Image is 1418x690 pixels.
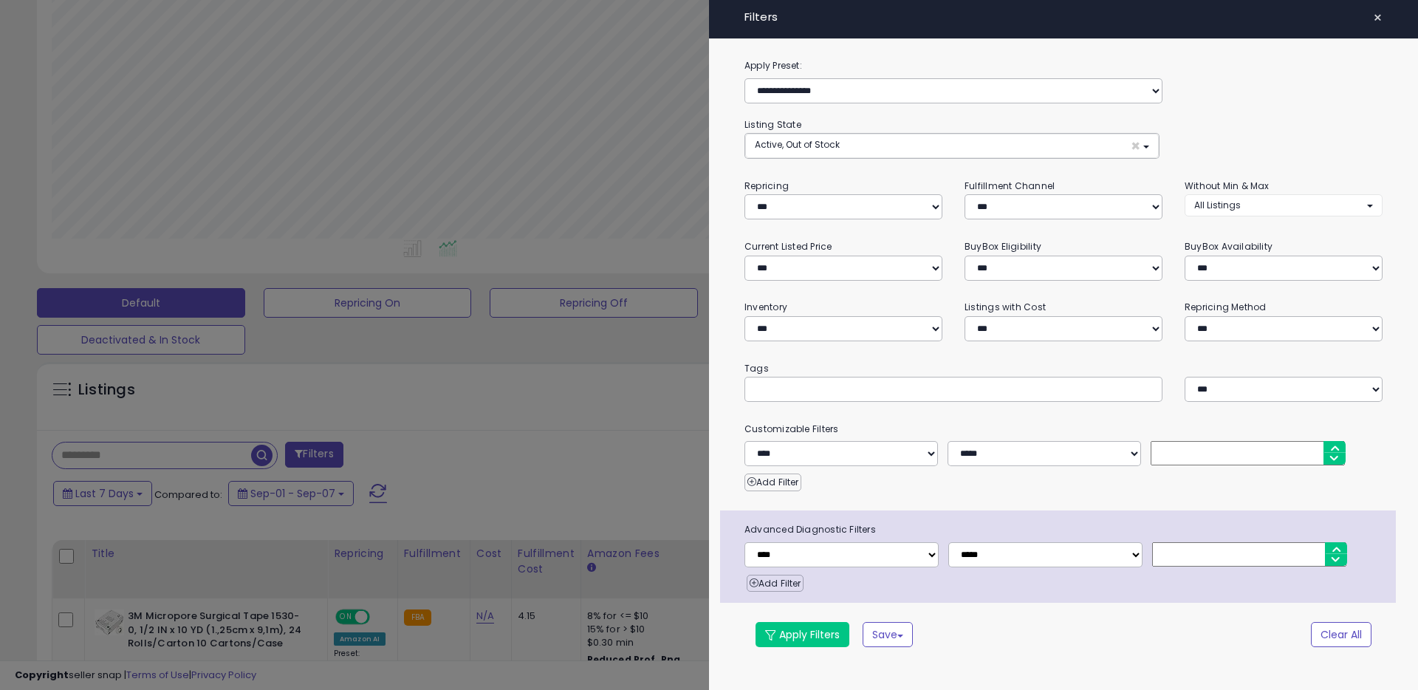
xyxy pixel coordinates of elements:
button: All Listings [1185,194,1383,216]
span: Active, Out of Stock [755,138,840,151]
small: BuyBox Availability [1185,240,1273,253]
small: Repricing [744,180,789,192]
button: × [1367,7,1388,28]
small: BuyBox Eligibility [965,240,1041,253]
span: All Listings [1194,199,1241,211]
small: Repricing Method [1185,301,1267,313]
button: Add Filter [744,474,801,491]
small: Inventory [744,301,787,313]
span: × [1373,7,1383,28]
small: Listings with Cost [965,301,1046,313]
span: × [1131,138,1140,154]
small: Without Min & Max [1185,180,1270,192]
label: Apply Preset: [733,58,1394,74]
small: Listing State [744,118,801,131]
button: Apply Filters [756,622,849,647]
button: Clear All [1311,622,1371,647]
small: Customizable Filters [733,421,1394,437]
button: Active, Out of Stock × [745,134,1159,158]
span: Advanced Diagnostic Filters [733,522,1396,538]
button: Add Filter [747,575,804,592]
small: Fulfillment Channel [965,180,1055,192]
button: Save [863,622,913,647]
h4: Filters [744,11,1383,24]
small: Current Listed Price [744,240,832,253]
small: Tags [733,361,1394,377]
